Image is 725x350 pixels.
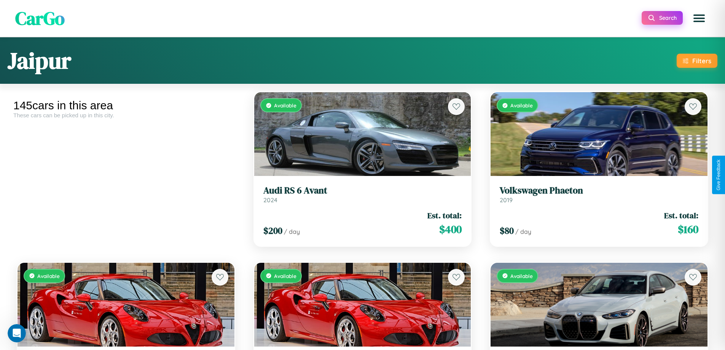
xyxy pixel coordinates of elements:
span: $ 400 [439,222,462,237]
span: $ 200 [263,224,282,237]
span: Search [659,14,677,21]
div: Give Feedback [716,160,721,190]
a: Audi RS 6 Avant2024 [263,185,462,204]
button: Open menu [688,8,710,29]
div: Filters [692,57,711,65]
span: / day [515,228,531,235]
span: $ 160 [678,222,698,237]
span: Available [274,273,296,279]
h3: Audi RS 6 Avant [263,185,462,196]
div: 145 cars in this area [13,99,239,112]
span: Available [510,102,533,109]
div: These cars can be picked up in this city. [13,112,239,118]
span: Available [510,273,533,279]
span: $ 80 [500,224,514,237]
span: 2024 [263,196,277,204]
span: 2019 [500,196,513,204]
span: / day [284,228,300,235]
button: Search [642,11,683,25]
span: Est. total: [664,210,698,221]
h1: Jaipur [8,45,71,76]
span: Est. total: [427,210,462,221]
button: Filters [677,54,717,68]
h3: Volkswagen Phaeton [500,185,698,196]
iframe: Intercom live chat [8,324,26,342]
span: Available [274,102,296,109]
span: Available [37,273,60,279]
a: Volkswagen Phaeton2019 [500,185,698,204]
span: CarGo [15,6,65,31]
